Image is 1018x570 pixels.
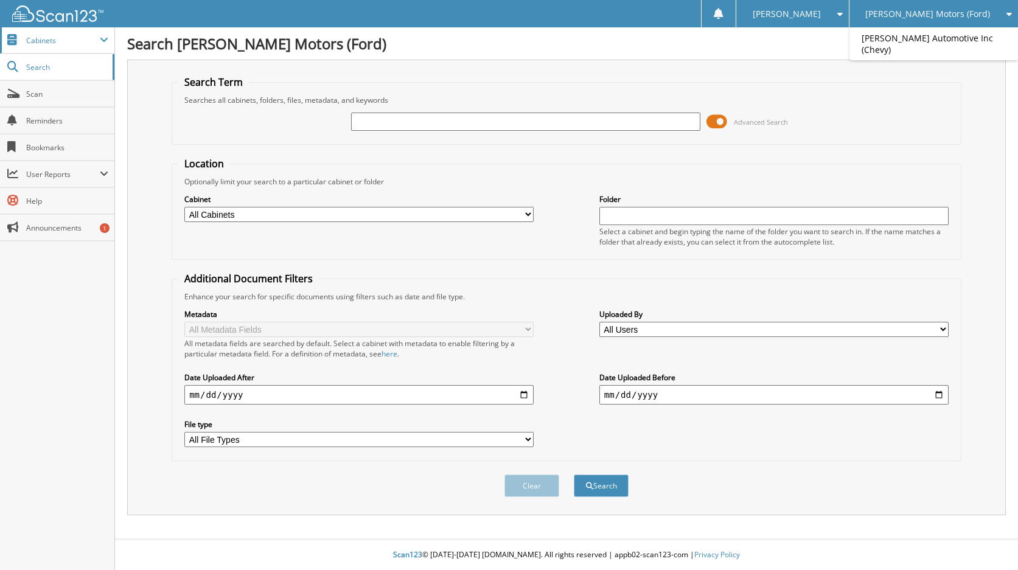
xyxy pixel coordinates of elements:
label: Metadata [184,309,534,319]
span: Help [26,196,108,206]
a: [PERSON_NAME] Automotive Inc (Chevy) [849,27,1018,60]
div: Enhance your search for specific documents using filters such as date and file type. [178,291,955,302]
label: Folder [599,194,949,204]
legend: Additional Document Filters [178,272,319,285]
legend: Location [178,157,230,170]
span: User Reports [26,169,100,179]
legend: Search Term [178,75,249,89]
label: Date Uploaded After [184,372,534,383]
div: © [DATE]-[DATE] [DOMAIN_NAME]. All rights reserved | appb02-scan123-com | [115,540,1018,570]
input: end [599,385,949,405]
span: Search [26,62,106,72]
span: [PERSON_NAME] [753,10,821,18]
a: here [382,349,397,359]
span: Cabinets [26,35,100,46]
label: File type [184,419,534,429]
div: 1 [100,223,110,233]
div: Select a cabinet and begin typing the name of the folder you want to search in. If the name match... [599,226,949,247]
span: Scan [26,89,108,99]
span: [PERSON_NAME] Motors (Ford) [865,10,990,18]
span: Scan123 [393,549,422,560]
div: Searches all cabinets, folders, files, metadata, and keywords [178,95,955,105]
label: Cabinet [184,194,534,204]
label: Uploaded By [599,309,949,319]
img: scan123-logo-white.svg [12,5,103,22]
div: Optionally limit your search to a particular cabinet or folder [178,176,955,187]
button: Clear [504,474,559,497]
div: All metadata fields are searched by default. Select a cabinet with metadata to enable filtering b... [184,338,534,359]
input: start [184,385,534,405]
span: Reminders [26,116,108,126]
button: Search [574,474,629,497]
label: Date Uploaded Before [599,372,949,383]
a: Privacy Policy [694,549,740,560]
h1: Search [PERSON_NAME] Motors (Ford) [127,33,1006,54]
span: Bookmarks [26,142,108,153]
span: Announcements [26,223,108,233]
span: Advanced Search [734,117,788,127]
